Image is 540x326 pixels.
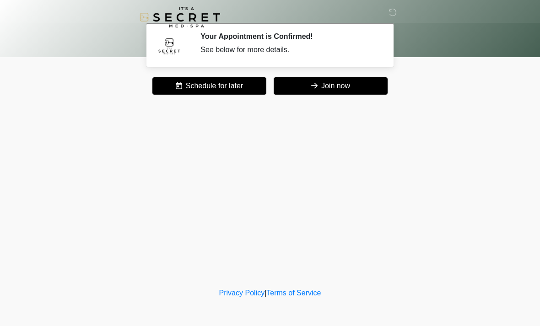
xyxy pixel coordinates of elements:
div: See below for more details. [200,44,378,55]
a: | [265,289,266,297]
a: Privacy Policy [219,289,265,297]
img: Agent Avatar [156,32,183,59]
img: It's A Secret Med Spa Logo [140,7,220,27]
h2: Your Appointment is Confirmed! [200,32,378,41]
button: Schedule for later [152,77,266,95]
button: Join now [274,77,388,95]
a: Terms of Service [266,289,321,297]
